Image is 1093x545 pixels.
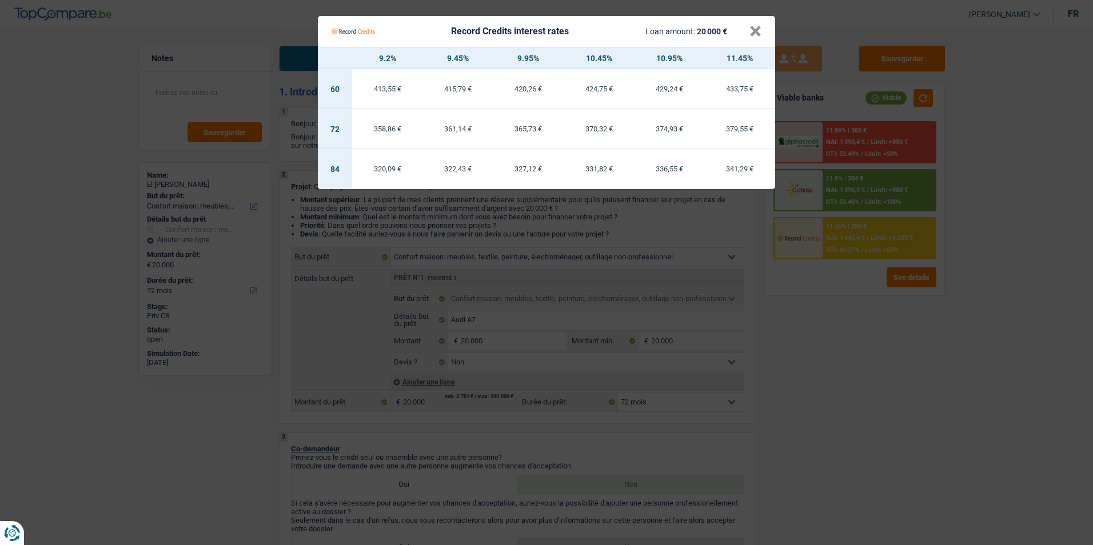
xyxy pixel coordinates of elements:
button: × [749,26,761,37]
span: Loan amount: [645,27,695,36]
th: 10.95% [634,47,704,69]
div: 370,32 € [564,125,634,133]
div: 433,75 € [705,85,775,93]
div: 341,29 € [705,165,775,173]
div: 361,14 € [422,125,493,133]
div: 331,82 € [564,165,634,173]
div: 429,24 € [634,85,704,93]
div: 374,93 € [634,125,704,133]
div: 327,12 € [493,165,564,173]
td: 84 [318,149,352,189]
div: 320,09 € [352,165,422,173]
div: 336,55 € [634,165,704,173]
div: 379,55 € [705,125,775,133]
div: 424,75 € [564,85,634,93]
div: 365,73 € [493,125,564,133]
th: 11.45% [705,47,775,69]
th: 9.2% [352,47,422,69]
th: 9.45% [422,47,493,69]
div: Record Credits interest rates [451,27,569,36]
span: 20 000 € [697,27,727,36]
div: 415,79 € [422,85,493,93]
th: 9.95% [493,47,564,69]
td: 72 [318,109,352,149]
div: 322,43 € [422,165,493,173]
td: 60 [318,69,352,109]
img: Record Credits [332,21,375,42]
div: 413,55 € [352,85,422,93]
div: 358,86 € [352,125,422,133]
div: 420,26 € [493,85,564,93]
th: 10.45% [564,47,634,69]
